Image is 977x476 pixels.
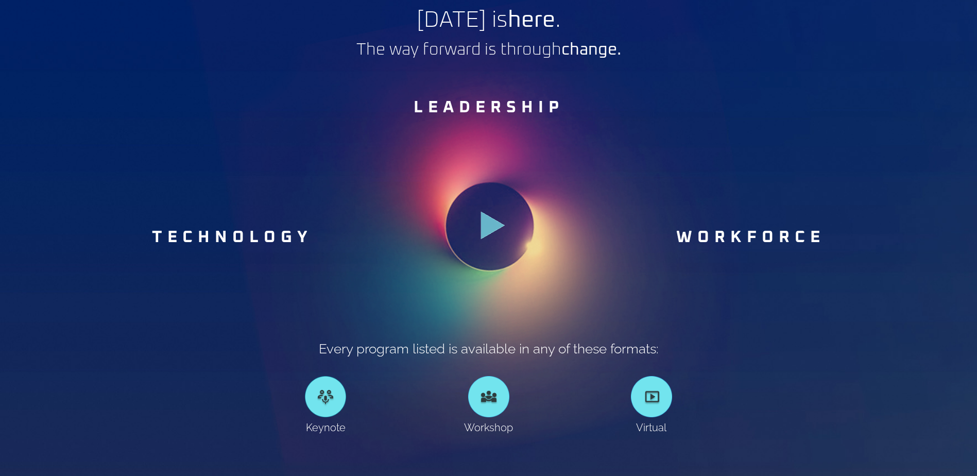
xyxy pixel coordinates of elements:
h2: Workshop [417,422,559,433]
a: WORKFORCE [676,229,825,246]
a: LEADERSHIP [414,99,564,116]
b: here [508,9,555,31]
b: change. [561,42,621,58]
a: TECHNOLOGY [152,229,313,246]
h2: Every program listed is available in any of these formats: [5,342,972,355]
h2: Virtual [580,422,723,433]
h2: Keynote [254,422,397,433]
